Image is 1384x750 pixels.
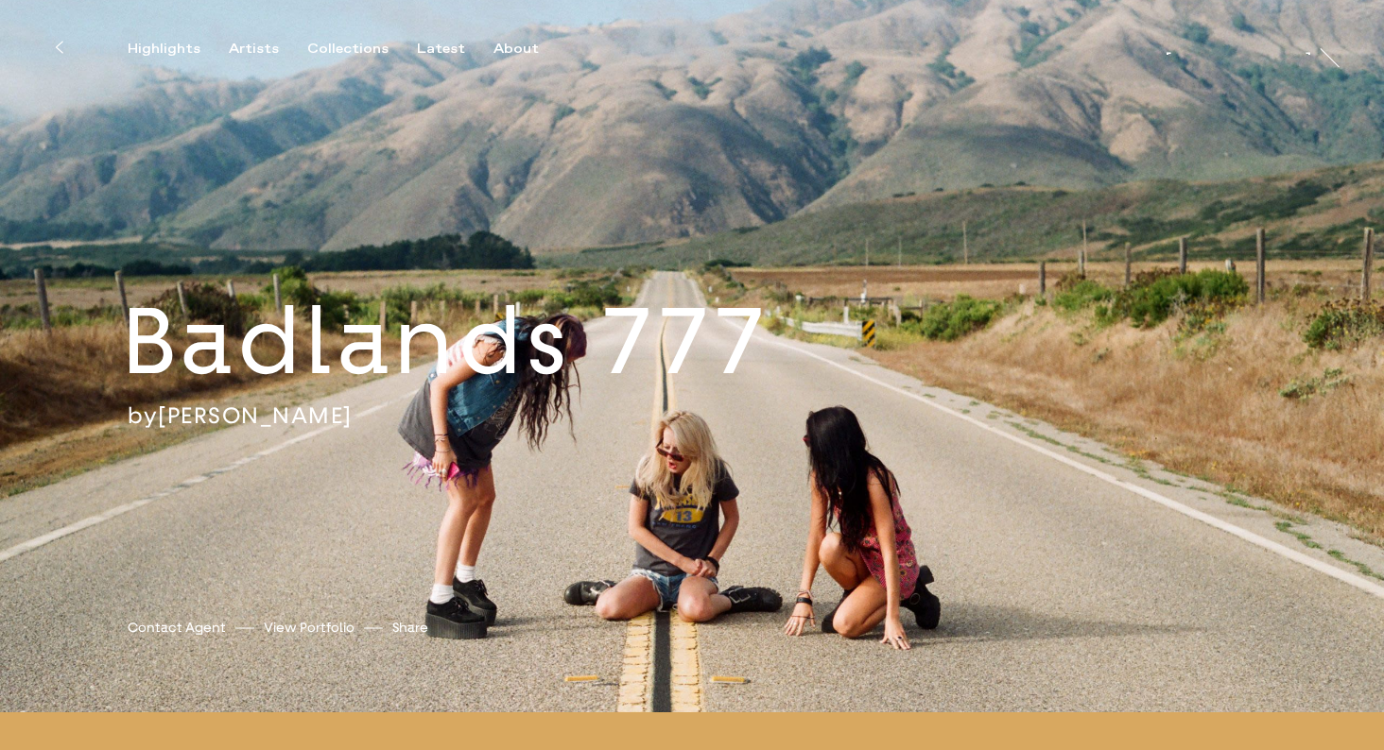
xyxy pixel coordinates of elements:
[1319,77,1334,157] div: At Trayler
[158,401,353,430] a: [PERSON_NAME]
[392,615,428,640] button: Share
[417,41,493,58] button: Latest
[307,41,417,58] button: Collections
[264,618,355,638] a: View Portfolio
[128,401,158,430] span: by
[493,41,539,58] div: About
[493,41,567,58] button: About
[417,41,465,58] div: Latest
[1333,77,1352,154] a: At Trayler
[229,41,307,58] button: Artists
[1166,36,1311,55] a: [PERSON_NAME]
[128,41,229,58] button: Highlights
[128,41,200,58] div: Highlights
[128,618,226,638] a: Contact Agent
[307,41,389,58] div: Collections
[229,41,279,58] div: Artists
[1166,54,1311,69] div: [PERSON_NAME]
[122,283,897,401] h2: Badlands 777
